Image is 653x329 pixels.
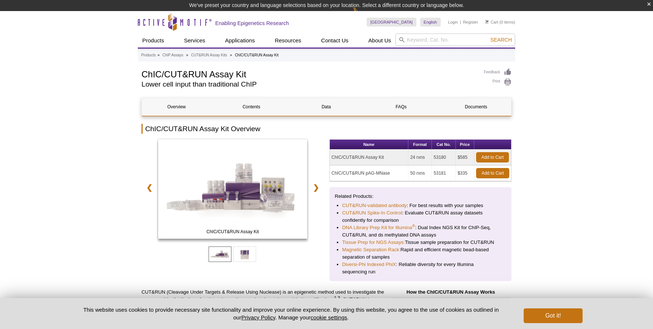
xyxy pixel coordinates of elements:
[367,18,416,27] a: [GEOGRAPHIC_DATA]
[142,179,157,196] a: ❮
[490,37,512,43] span: Search
[456,140,474,150] th: Price
[364,34,396,48] a: About Us
[186,53,188,57] li: »
[221,34,259,48] a: Applications
[342,209,402,217] a: CUT&RUN Spike-In Control
[408,165,432,181] td: 50 rxns
[160,228,305,235] span: ChIC/CUT&RUN Assay Kit
[484,78,511,86] a: Print
[335,193,506,200] p: Related Products:
[448,20,458,25] a: Login
[342,209,499,224] li: : Evaluate CUT&RUN assay datasets confidently for comparison
[138,34,168,48] a: Products
[70,306,511,321] p: This website uses cookies to provide necessary site functionality and improve your online experie...
[485,20,489,24] img: Your Cart
[163,52,184,59] a: ChIP Assays
[179,34,210,48] a: Services
[460,18,461,27] li: |
[142,98,211,116] a: Overview
[330,140,409,150] th: Name
[215,20,289,27] h2: Enabling Epigenetics Research
[142,124,511,134] h2: ChIC/CUT&RUN Assay Kit Overview
[432,150,456,165] td: 53180
[342,202,499,209] li: : For best results with your samples
[367,98,436,116] a: FAQs
[311,314,347,321] button: cookie settings
[432,165,456,181] td: 53181
[342,239,499,246] li: Tissue sample preparation for CUT&RUN
[476,152,509,162] a: Add to Cart
[395,34,515,46] input: Keyword, Cat. No.
[334,295,340,300] sup: 1-3
[217,98,286,116] a: Contents
[463,20,478,25] a: Register
[330,165,409,181] td: ChIC/CUT&RUN pAG-MNase
[330,150,409,165] td: ChIC/CUT&RUN Assay Kit
[342,246,401,253] a: Magnetic Separation Rack:
[317,34,353,48] a: Contact Us
[408,140,432,150] th: Format
[420,18,441,27] a: English
[342,224,415,231] a: DNA Library Prep Kit for Illumina®
[342,202,407,209] a: CUT&RUN-validated antibody
[456,150,474,165] td: $585
[342,261,396,268] a: Diversi-Phi Indexed PhiX
[342,246,499,261] li: Rapid and efficient magnetic bead-based separation of samples
[412,224,415,228] sup: ®
[158,139,307,241] a: ChIC/CUT&RUN Assay Kit
[142,81,476,88] h2: Lower cell input than traditional ChIP
[488,36,514,43] button: Search
[353,6,372,23] img: Change Here
[230,53,232,57] li: »
[485,18,515,27] li: (0 items)
[342,261,499,276] li: : Reliable diversity for every Illumina sequencing run
[342,224,499,239] li: : Dual Index NGS Kit for ChIP-Seq, CUT&RUN, and ds methylated DNA assays
[270,34,306,48] a: Resources
[308,179,324,196] a: ❯
[241,314,275,321] a: Privacy Policy
[408,150,432,165] td: 24 rxns
[524,308,583,323] button: Got it!
[191,52,227,59] a: CUT&RUN Assay Kits
[441,98,511,116] a: Documents
[484,68,511,76] a: Feedback
[158,139,307,239] img: ChIC/CUT&RUN Assay Kit
[142,68,476,79] h1: ChIC/CUT&RUN Assay Kit
[406,289,495,295] strong: How the ChIC/CUT&RUN Assay Works
[342,239,405,246] a: Tissue Prep for NGS Assays:
[476,168,509,178] a: Add to Cart
[432,140,456,150] th: Cat No.
[291,98,361,116] a: Data
[456,165,474,181] td: $335
[235,53,278,57] li: ChIC/CUT&RUN Assay Kit
[157,53,160,57] li: »
[142,288,384,325] p: CUT&RUN (Cleavage Under Targets & Release Using Nuclease) is an epigenetic method used to investi...
[141,52,156,59] a: Products
[485,20,498,25] a: Cart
